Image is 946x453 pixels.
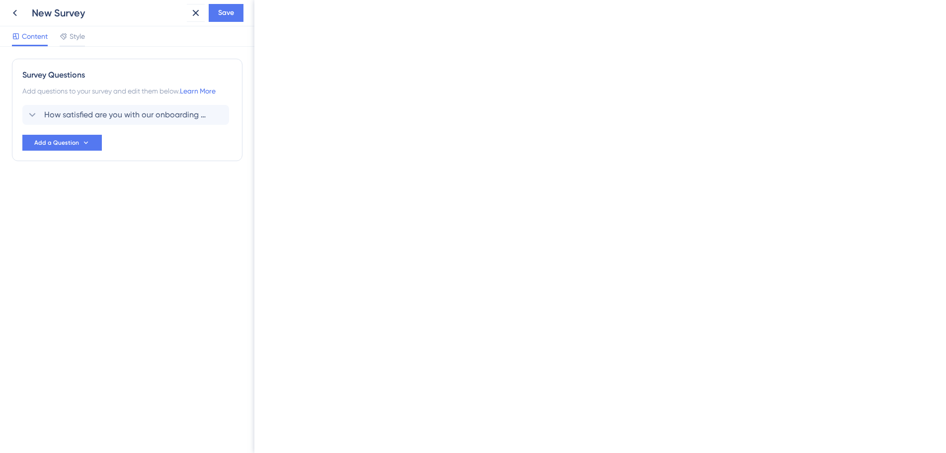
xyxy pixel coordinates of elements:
button: Save [209,4,243,22]
span: Add a Question [34,139,79,147]
span: Content [22,30,48,42]
button: Add a Question [22,135,102,151]
span: Style [70,30,85,42]
a: Learn More [180,87,216,95]
span: How satisfied are you with our onboarding experience? [44,109,208,121]
div: Survey Questions [22,69,232,81]
div: Add questions to your survey and edit them below. [22,85,232,97]
div: New Survey [32,6,183,20]
span: Save [218,7,234,19]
